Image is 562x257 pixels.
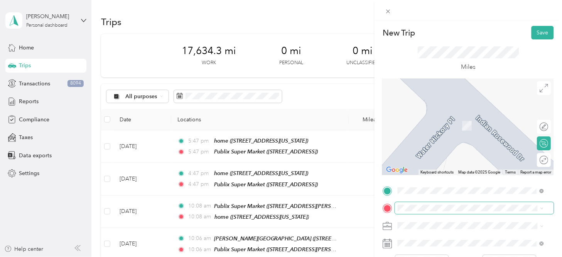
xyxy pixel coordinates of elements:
[532,26,554,39] button: Save
[521,170,552,174] a: Report a map error
[421,170,454,175] button: Keyboard shortcuts
[383,27,415,38] p: New Trip
[519,214,562,257] iframe: Everlance-gr Chat Button Frame
[459,170,501,174] span: Map data ©2025 Google
[385,165,410,175] img: Google
[505,170,516,174] a: Terms (opens in new tab)
[385,165,410,175] a: Open this area in Google Maps (opens a new window)
[461,62,476,72] p: Miles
